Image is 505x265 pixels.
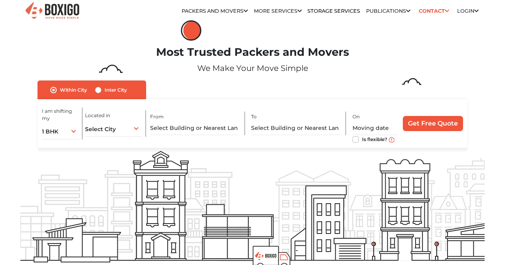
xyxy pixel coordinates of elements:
label: Within City [60,85,87,95]
span: Select City [85,126,116,133]
a: Packers and Movers [182,8,248,14]
label: I am shifting my [42,108,80,122]
a: Contact [416,5,452,17]
label: On [353,113,360,120]
h1: Most Trusted Packers and Movers [20,46,485,59]
label: Is flexible? [362,135,387,143]
p: We Make Your Move Simple [20,62,485,74]
label: From [150,113,164,120]
span: 1 BHK [42,128,58,135]
a: Storage Services [307,8,360,14]
input: Select Building or Nearest Landmark [150,121,239,135]
a: Login [457,8,479,14]
label: Inter City [105,85,127,95]
a: Publications [366,8,410,14]
img: move_date_info [389,137,394,143]
label: To [251,113,257,120]
a: More services [254,8,302,14]
input: Get Free Quote [403,116,463,131]
input: Select Building or Nearest Landmark [251,121,340,135]
img: Boxigo [24,1,80,21]
input: Moving date [353,121,398,135]
label: Located in [85,112,110,119]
